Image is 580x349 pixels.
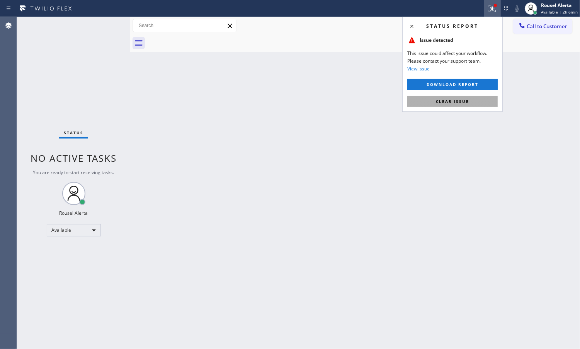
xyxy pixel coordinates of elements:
span: Available | 2h 6min [541,9,578,15]
button: Call to Customer [513,19,572,34]
input: Search [133,19,236,32]
span: Call to Customer [527,23,567,30]
span: Status [64,130,83,135]
div: Available [47,224,101,236]
button: Mute [512,3,522,14]
span: You are ready to start receiving tasks. [33,169,114,176]
div: Rousel Alerta [60,210,88,216]
div: Rousel Alerta [541,2,578,9]
span: No active tasks [31,152,117,164]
